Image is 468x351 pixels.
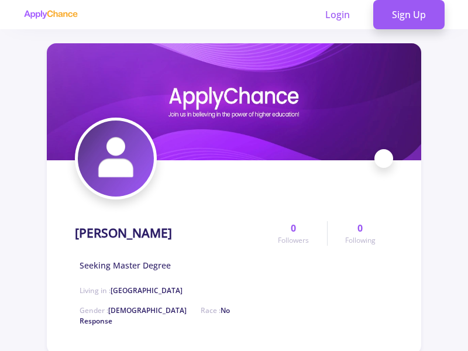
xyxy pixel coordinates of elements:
span: Gender : [80,305,187,315]
span: 0 [357,221,363,235]
span: No Response [80,305,230,326]
span: Living in : [80,285,183,295]
img: applychance logo text only [23,10,78,19]
a: 0Followers [260,221,326,246]
img: Fatema Mohammadiavatar [78,121,154,197]
a: 0Following [327,221,393,246]
span: Race : [80,305,230,326]
span: Following [345,235,376,246]
img: Fatema Mohammadicover image [47,43,421,160]
h1: [PERSON_NAME] [75,226,172,240]
span: Seeking Master Degree [80,259,171,271]
span: Followers [278,235,309,246]
span: [DEMOGRAPHIC_DATA] [108,305,187,315]
span: 0 [291,221,296,235]
span: [GEOGRAPHIC_DATA] [111,285,183,295]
